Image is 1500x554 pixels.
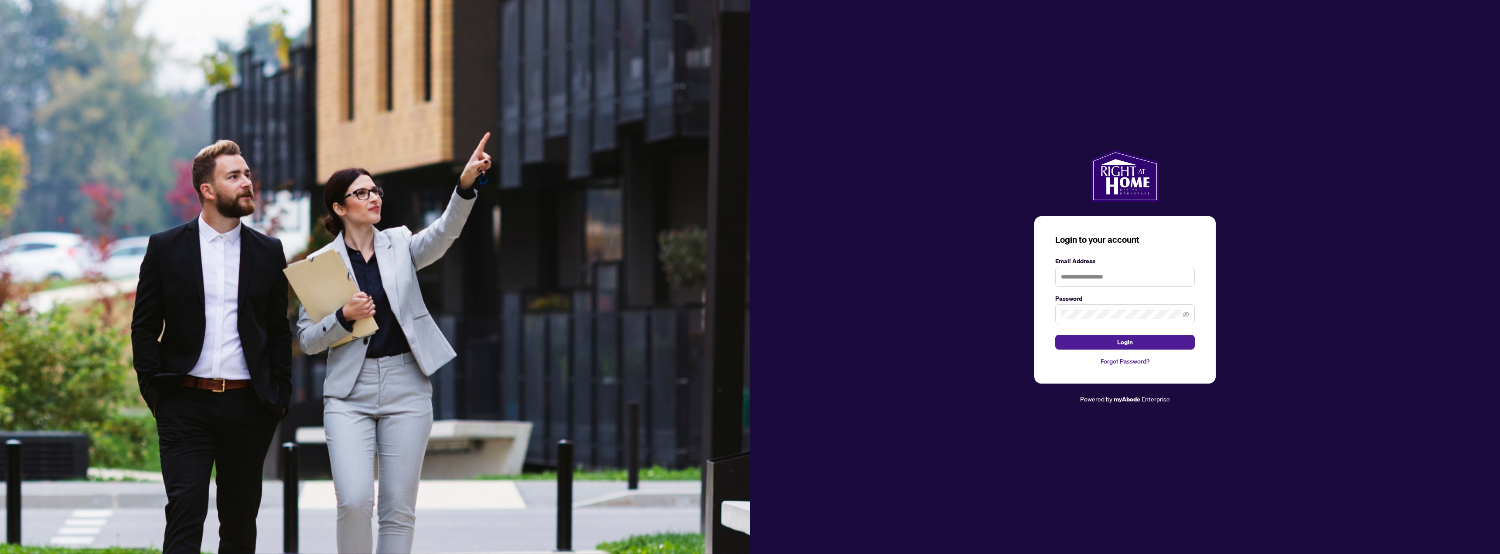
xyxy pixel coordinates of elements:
h3: Login to your account [1055,234,1195,246]
a: Forgot Password? [1055,357,1195,366]
span: eye-invisible [1183,311,1189,317]
span: Enterprise [1142,395,1170,403]
button: Login [1055,335,1195,350]
span: Login [1117,335,1133,349]
a: myAbode [1114,394,1140,404]
span: Powered by [1080,395,1112,403]
label: Email Address [1055,256,1195,266]
img: ma-logo [1091,150,1159,202]
label: Password [1055,294,1195,303]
